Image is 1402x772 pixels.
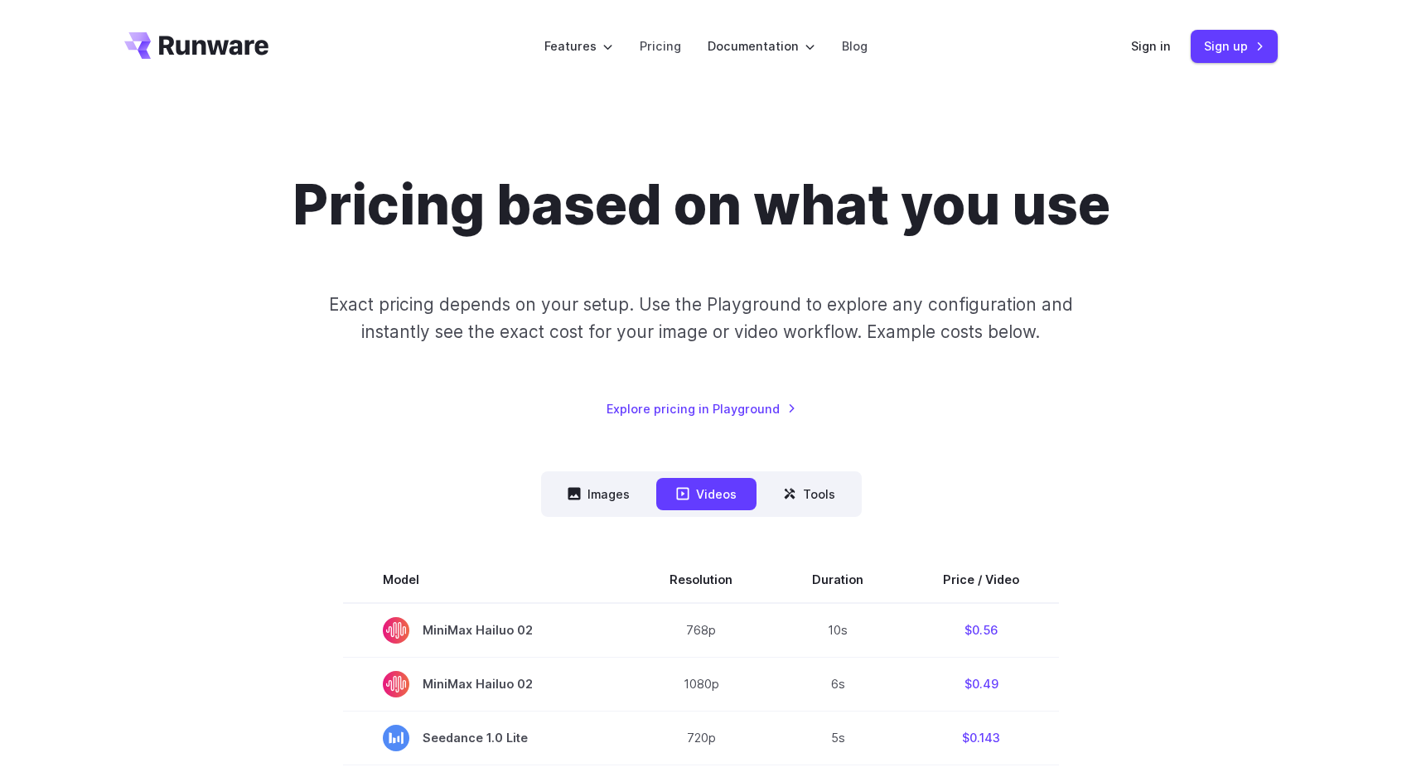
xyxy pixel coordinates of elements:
td: 10s [772,603,903,658]
td: 6s [772,657,903,711]
label: Documentation [708,36,815,55]
th: Resolution [630,557,772,603]
a: Sign up [1191,30,1278,62]
p: Exact pricing depends on your setup. Use the Playground to explore any configuration and instantl... [297,291,1105,346]
td: $0.143 [903,711,1059,765]
a: Sign in [1131,36,1171,55]
a: Pricing [640,36,681,55]
label: Features [544,36,613,55]
td: $0.49 [903,657,1059,711]
th: Duration [772,557,903,603]
td: 5s [772,711,903,765]
td: 768p [630,603,772,658]
span: MiniMax Hailuo 02 [383,671,590,697]
h1: Pricing based on what you use [292,172,1110,238]
th: Model [343,557,630,603]
td: 1080p [630,657,772,711]
button: Tools [763,478,855,510]
a: Explore pricing in Playground [607,399,796,418]
button: Images [548,478,650,510]
td: $0.56 [903,603,1059,658]
span: Seedance 1.0 Lite [383,725,590,751]
a: Go to / [124,32,268,59]
button: Videos [656,478,757,510]
th: Price / Video [903,557,1059,603]
a: Blog [842,36,868,55]
td: 720p [630,711,772,765]
span: MiniMax Hailuo 02 [383,617,590,644]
